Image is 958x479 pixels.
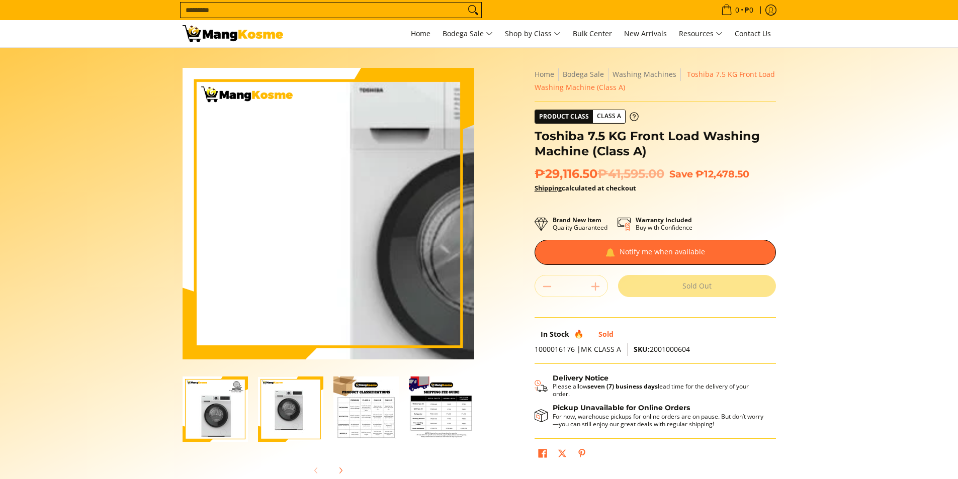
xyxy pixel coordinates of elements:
p: Please allow lead time for the delivery of your order. [553,382,766,398]
strong: Pickup Unavailable for Online Orders [553,403,690,412]
span: Sold [598,329,614,339]
a: Home [535,69,554,79]
span: • [718,5,756,16]
a: Product Class Class A [535,110,639,124]
img: mang-kosme-shipping-fee-guide-infographic [409,376,474,442]
span: Product Class [535,110,593,123]
span: Home [411,29,430,38]
a: Contact Us [730,20,776,47]
strong: Warranty Included [636,216,692,224]
a: Shop by Class [500,20,566,47]
span: Bodega Sale [443,28,493,40]
span: Shop by Class [505,28,561,40]
span: In Stock [541,329,569,339]
span: Toshiba 7.5 KG Front Load Washing Machine (Class A) [535,69,775,92]
img: Toshiba 7.5KG Front-Load Washing Machine T01 (Class A) l Mang Kosme [183,25,283,42]
a: Home [406,20,436,47]
img: Toshiba 7.5 KG Front Load Washing Machine (Class A)-2 [258,377,323,441]
a: Shipping [535,183,562,193]
span: 0 [734,7,741,14]
nav: Breadcrumbs [535,68,776,94]
strong: calculated at checkout [535,183,636,193]
a: Post on X [555,446,569,463]
a: Bodega Sale [563,69,604,79]
span: Class A [593,110,625,123]
img: Toshiba 7.5 KG Front Load Washing Machine (Class A) [183,68,474,359]
img: Toshiba 7.5 KG Front Load Washing Machine (Class A)-1 [183,376,248,442]
p: Buy with Confidence [636,216,692,231]
span: 2001000604 [634,344,690,354]
p: For now, warehouse pickups for online orders are on pause. But don’t worry—you can still enjoy ou... [553,413,766,428]
span: 1000016176 |MK CLASS A [535,344,621,354]
a: Washing Machines [613,69,676,79]
a: Bodega Sale [438,20,498,47]
nav: Main Menu [293,20,776,47]
a: Pin on Pinterest [575,446,589,463]
a: Resources [674,20,728,47]
button: Shipping & Delivery [535,374,766,398]
span: Save [669,168,693,180]
span: ₱29,116.50 [535,166,664,181]
strong: seven (7) business days [587,382,658,391]
a: New Arrivals [619,20,672,47]
span: SKU: [634,344,650,354]
del: ₱41,595.00 [597,166,664,181]
span: ₱0 [743,7,755,14]
span: Resources [679,28,723,40]
span: New Arrivals [624,29,667,38]
strong: Brand New Item [553,216,601,224]
a: Bulk Center [568,20,617,47]
img: Toshiba 7.5 KG Front Load Washing Machine (Class A)-3 [333,376,399,442]
button: Search [465,3,481,18]
strong: Delivery Notice [553,373,608,382]
h1: Toshiba 7.5 KG Front Load Washing Machine (Class A) [535,129,776,159]
span: Contact Us [735,29,771,38]
p: Quality Guaranteed [553,216,607,231]
span: Bulk Center [573,29,612,38]
span: ₱12,478.50 [695,168,749,180]
a: Share on Facebook [536,446,550,463]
